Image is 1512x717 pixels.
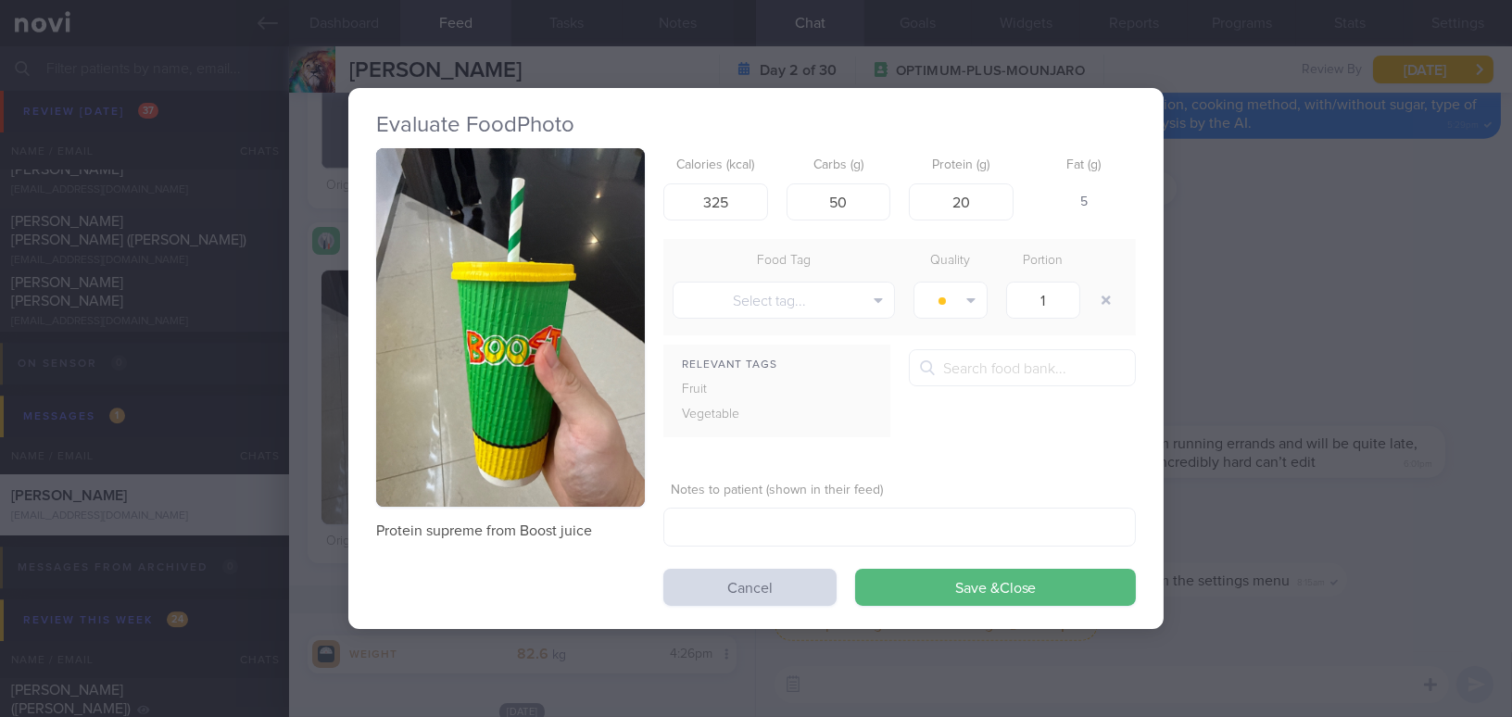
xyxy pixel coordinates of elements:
[673,282,895,319] button: Select tag...
[663,183,768,220] input: 250
[997,248,1090,274] div: Portion
[794,157,884,174] label: Carbs (g)
[1039,157,1129,174] label: Fat (g)
[1006,282,1080,319] input: 1.0
[663,377,782,403] div: Fruit
[904,248,997,274] div: Quality
[787,183,891,220] input: 33
[376,111,1136,139] h2: Evaluate Food Photo
[663,248,904,274] div: Food Tag
[909,349,1136,386] input: Search food bank...
[671,157,761,174] label: Calories (kcal)
[909,183,1014,220] input: 9
[663,402,782,428] div: Vegetable
[663,354,890,377] div: Relevant Tags
[376,522,645,540] p: Protein supreme from Boost juice
[916,157,1006,174] label: Protein (g)
[376,148,645,507] img: Protein supreme from Boost juice
[1032,183,1137,222] div: 5
[663,569,837,606] button: Cancel
[855,569,1136,606] button: Save &Close
[671,483,1128,499] label: Notes to patient (shown in their feed)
